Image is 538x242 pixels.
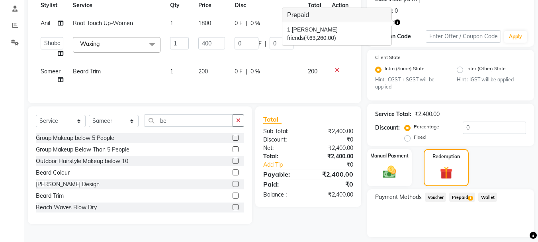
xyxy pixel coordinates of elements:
[36,203,97,212] div: Beach Waves Blow Dry
[468,196,473,201] span: 1
[246,19,247,28] span: |
[257,127,308,136] div: Sub Total:
[436,165,456,181] img: _gift.svg
[36,192,64,200] div: Beard Trim
[308,179,359,189] div: ₹0
[36,146,129,154] div: Group Makeup Below Than 5 People
[257,169,308,179] div: Payable:
[308,144,359,152] div: ₹2,400.00
[263,115,282,124] span: Total
[308,191,359,199] div: ₹2,400.00
[375,76,444,91] small: Hint : CGST + SGST will be applied
[265,39,266,48] span: |
[257,144,308,152] div: Net:
[308,152,359,161] div: ₹2,400.00
[145,114,233,127] input: Search or Scan
[246,67,247,76] span: |
[370,152,409,159] label: Manual Payment
[287,26,292,33] span: 1.
[414,123,439,130] label: Percentage
[36,157,128,165] div: Outdoor Hairstyle Makeup below 10
[257,191,308,199] div: Balance :
[308,68,317,75] span: 200
[257,161,317,169] a: Add Tip
[198,68,208,75] span: 200
[308,169,359,179] div: ₹2,400.00
[415,110,440,118] div: ₹2,400.00
[375,110,411,118] div: Service Total:
[414,134,426,141] label: Fixed
[36,134,114,142] div: Group Makeup below 5 People
[257,136,308,144] div: Discount:
[449,193,475,202] span: Prepaid
[425,193,446,202] span: Voucher
[235,67,243,76] span: 0 F
[375,54,401,61] label: Client State
[73,68,101,75] span: Beard Trim
[258,39,262,48] span: F
[385,65,425,75] label: Intra (Same) State
[457,76,526,83] small: Hint : IGST will be applied
[100,40,103,47] a: x
[170,20,173,27] span: 1
[282,8,391,22] h3: Prepaid
[36,180,100,189] div: [PERSON_NAME] Design
[250,67,260,76] span: 0 %
[379,164,400,179] img: _cash.svg
[36,169,70,177] div: Beard Colour
[80,40,100,47] span: Waxing
[375,32,425,41] div: Coupon Code
[308,136,359,144] div: ₹0
[257,179,308,189] div: Paid:
[170,68,173,75] span: 1
[73,20,133,27] span: Root Touch Up-Women
[257,152,308,161] div: Total:
[304,35,336,41] span: (₹63,260.00)
[317,161,360,169] div: ₹0
[308,127,359,136] div: ₹2,400.00
[432,153,460,160] label: Redemption
[41,20,50,27] span: Anil
[235,19,243,28] span: 0 F
[504,31,527,43] button: Apply
[375,7,393,15] div: Points:
[478,193,497,202] span: Wallet
[395,7,398,15] div: 0
[287,26,387,42] div: [PERSON_NAME] friends
[375,193,422,201] span: Payment Methods
[466,65,506,75] label: Inter (Other) State
[250,19,260,28] span: 0 %
[41,68,61,75] span: Sameer
[198,20,211,27] span: 1800
[375,124,400,132] div: Discount:
[426,30,501,43] input: Enter Offer / Coupon Code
